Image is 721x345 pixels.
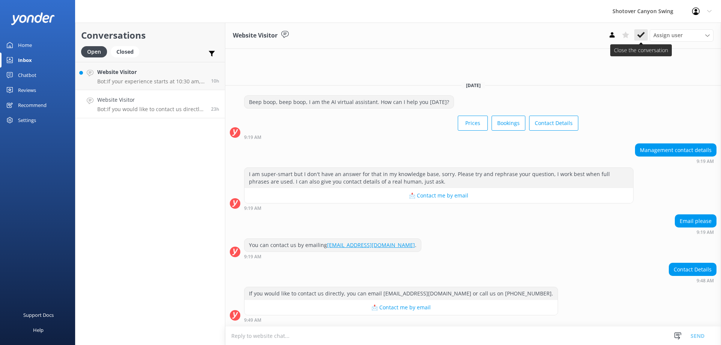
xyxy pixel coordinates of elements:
[233,31,278,41] h3: Website Visitor
[697,230,714,235] strong: 9:19 AM
[669,278,716,283] div: 09:48am 17-Aug-2025 (UTC +12:00) Pacific/Auckland
[244,239,421,252] div: You can contact us by emailing .
[675,229,716,235] div: 09:19am 17-Aug-2025 (UTC +12:00) Pacific/Auckland
[18,53,32,68] div: Inbox
[211,106,219,112] span: 09:48am 17-Aug-2025 (UTC +12:00) Pacific/Auckland
[244,255,261,259] strong: 9:19 AM
[697,159,714,164] strong: 9:19 AM
[244,135,261,140] strong: 9:19 AM
[97,96,205,104] h4: Website Visitor
[81,47,111,56] a: Open
[18,98,47,113] div: Recommend
[492,116,525,131] button: Bookings
[650,29,713,41] div: Assign User
[244,318,261,322] strong: 9:49 AM
[211,78,219,84] span: 10:31pm 17-Aug-2025 (UTC +12:00) Pacific/Auckland
[697,279,714,283] strong: 9:48 AM
[18,113,36,128] div: Settings
[529,116,578,131] button: Contact Details
[244,188,633,203] button: 📩 Contact me by email
[462,82,485,89] span: [DATE]
[23,307,54,322] div: Support Docs
[327,241,415,249] a: [EMAIL_ADDRESS][DOMAIN_NAME]
[244,287,558,300] div: If you would like to contact us directly, you can email [EMAIL_ADDRESS][DOMAIN_NAME] or call us o...
[244,96,454,108] div: Beep boop, beep boop, I am the AI virtual assistant. How can I help you [DATE]?
[97,78,205,85] p: Bot: If your experience starts at 10:30 am, you can expect to be back in [GEOGRAPHIC_DATA] around...
[244,206,261,211] strong: 9:19 AM
[669,263,716,276] div: Contact Details
[81,28,219,42] h2: Conversations
[675,215,716,227] div: Email please
[75,62,225,90] a: Website VisitorBot:If your experience starts at 10:30 am, you can expect to be back in [GEOGRAPHI...
[11,12,54,25] img: yonder-white-logo.png
[244,168,633,188] div: I am super-smart but I don't have an answer for that in my knowledge base, sorry. Please try and ...
[97,68,205,76] h4: Website Visitor
[635,158,716,164] div: 09:19am 17-Aug-2025 (UTC +12:00) Pacific/Auckland
[635,144,716,157] div: Management contact details
[111,47,143,56] a: Closed
[75,90,225,118] a: Website VisitorBot:If you would like to contact us directly, you can email [EMAIL_ADDRESS][DOMAIN...
[97,106,205,113] p: Bot: If you would like to contact us directly, you can email [EMAIL_ADDRESS][DOMAIN_NAME] or call...
[18,38,32,53] div: Home
[458,116,488,131] button: Prices
[33,322,44,337] div: Help
[18,83,36,98] div: Reviews
[244,134,578,140] div: 09:19am 17-Aug-2025 (UTC +12:00) Pacific/Auckland
[244,254,421,259] div: 09:19am 17-Aug-2025 (UTC +12:00) Pacific/Auckland
[244,300,558,315] button: 📩 Contact me by email
[244,317,558,322] div: 09:49am 17-Aug-2025 (UTC +12:00) Pacific/Auckland
[244,205,634,211] div: 09:19am 17-Aug-2025 (UTC +12:00) Pacific/Auckland
[111,46,139,57] div: Closed
[18,68,36,83] div: Chatbot
[81,46,107,57] div: Open
[653,31,683,39] span: Assign user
